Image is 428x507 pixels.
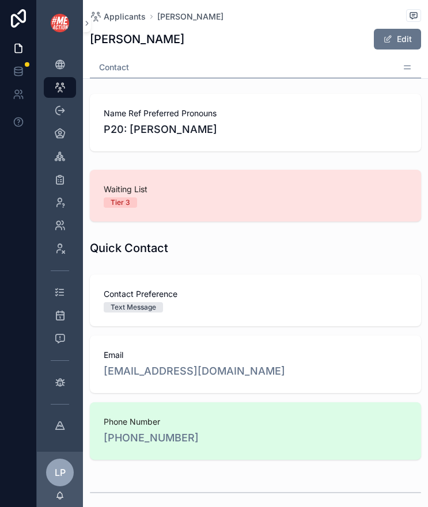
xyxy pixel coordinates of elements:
span: Contact [99,62,129,73]
a: Applicants [90,11,146,22]
div: Tier 3 [111,197,130,208]
a: [PERSON_NAME] [157,11,224,22]
span: Name Ref Preferred Pronouns [104,108,407,119]
span: Applicants [104,11,146,22]
span: Phone Number [104,416,407,428]
button: Edit [374,29,421,49]
span: Waiting List [104,184,407,195]
span: P20: [PERSON_NAME] [104,121,407,138]
h1: Quick Contact [90,240,168,256]
div: Text Message [111,302,156,312]
img: App logo [51,14,69,32]
a: [EMAIL_ADDRESS][DOMAIN_NAME] [104,363,285,379]
span: Email [104,349,407,361]
div: scrollable content [37,46,83,451]
a: [PHONE_NUMBER] [104,430,199,446]
span: LP [55,466,66,479]
span: Contact Preference [104,288,407,300]
h1: [PERSON_NAME] [90,31,184,47]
